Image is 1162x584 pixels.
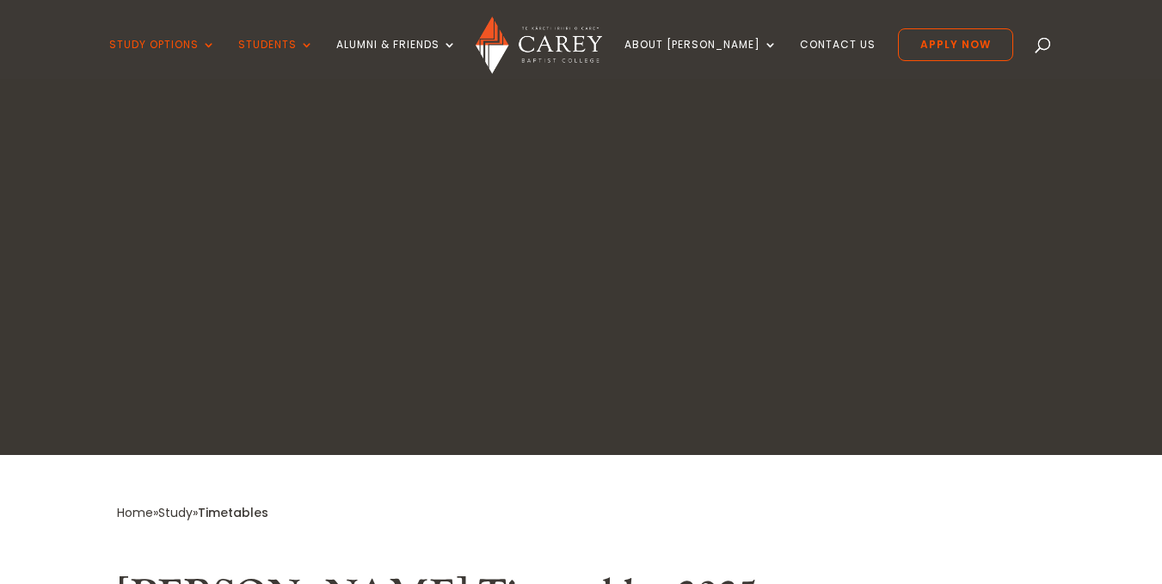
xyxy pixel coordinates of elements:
a: About [PERSON_NAME] [624,39,778,79]
a: Students [238,39,314,79]
img: Carey Baptist College [476,16,602,74]
a: Apply Now [898,28,1013,61]
a: Home [117,504,153,521]
a: Study [158,504,193,521]
a: Alumni & Friends [336,39,457,79]
span: Timetables [198,504,268,521]
a: Study Options [109,39,216,79]
a: Contact Us [800,39,876,79]
span: » » [117,504,268,521]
